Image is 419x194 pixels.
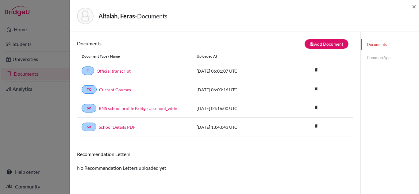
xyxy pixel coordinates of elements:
[192,86,284,93] div: [DATE] 06:00:16 UTC
[77,40,215,46] h6: Documents
[412,3,416,10] button: Close
[77,151,353,157] h6: Recommendation Letters
[82,67,94,75] a: T
[310,42,314,46] i: note_add
[77,151,353,172] div: No Recommendation Letters uploaded yet
[192,124,284,130] div: [DATE] 13:43:43 UTC
[305,39,348,49] button: note_addAdd Document
[312,84,321,93] i: delete
[82,85,97,94] a: TC
[135,12,167,20] span: - Documents
[312,122,321,131] a: delete
[98,12,135,20] strong: Alfalah, Feras
[312,85,321,93] a: delete
[99,86,131,93] a: Current Courses
[312,66,321,74] a: delete
[82,104,96,112] a: SP
[361,52,419,63] a: Common App
[97,68,131,74] a: Official transcript
[312,65,321,74] i: delete
[192,54,284,59] div: Uploaded at
[192,105,284,112] div: [DATE] 04:16:00 UTC
[99,105,177,112] a: RNS school profile Bridge U .school_wide
[192,68,284,74] div: [DATE] 06:01:07 UTC
[99,124,136,130] a: School Details PDF
[412,2,416,11] span: ×
[77,54,192,59] div: Document Type / Name
[312,104,321,112] a: delete
[361,39,419,50] a: Documents
[312,103,321,112] i: delete
[82,123,96,131] a: SR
